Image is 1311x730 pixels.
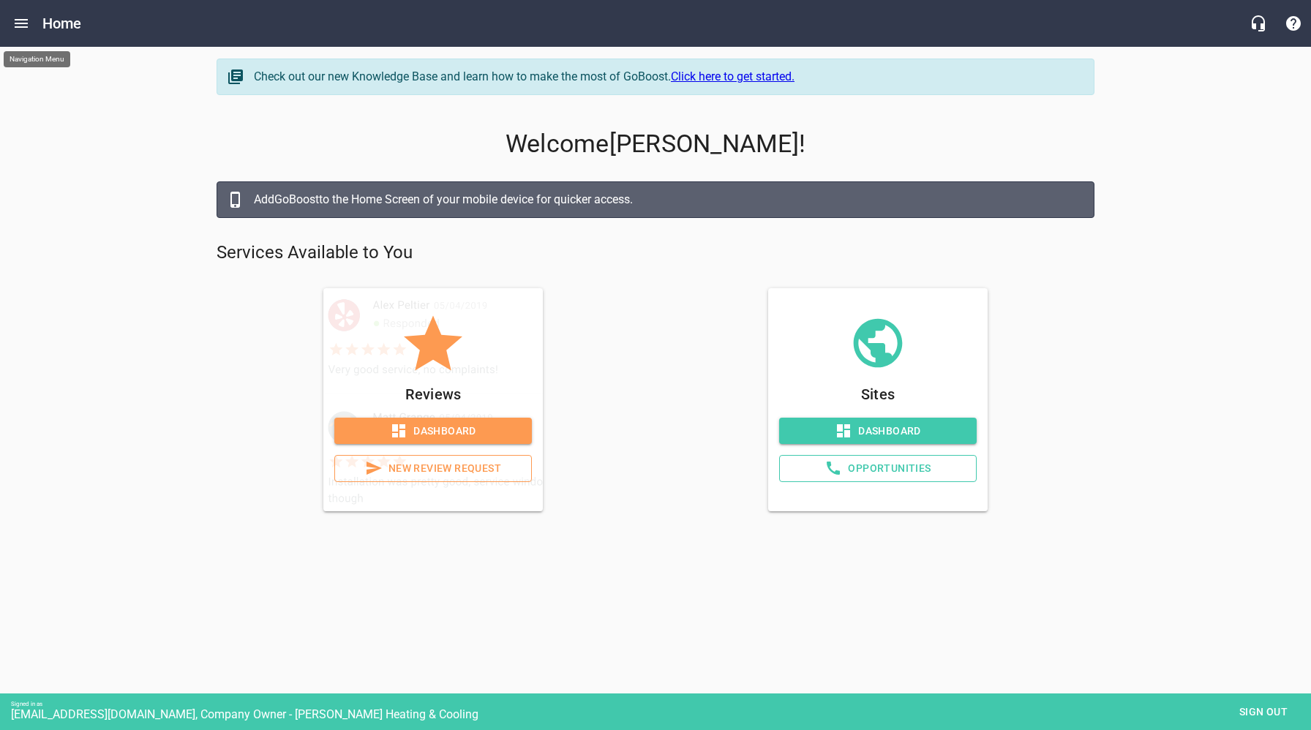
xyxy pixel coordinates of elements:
a: Click here to get started. [671,69,795,83]
p: Welcome [PERSON_NAME] ! [217,129,1094,159]
span: New Review Request [347,459,519,478]
a: Opportunities [779,455,977,482]
h6: Home [42,12,82,35]
div: Add GoBoost to the Home Screen of your mobile device for quicker access. [254,191,1079,208]
button: Support Portal [1276,6,1311,41]
p: Services Available to You [217,241,1094,265]
button: Open drawer [4,6,39,41]
div: Check out our new Knowledge Base and learn how to make the most of GoBoost. [254,68,1079,86]
span: Sign out [1233,703,1294,721]
a: Dashboard [779,418,977,445]
div: [EMAIL_ADDRESS][DOMAIN_NAME], Company Owner - [PERSON_NAME] Heating & Cooling [11,707,1311,721]
p: Reviews [334,383,532,406]
span: Dashboard [791,422,965,440]
p: Sites [779,383,977,406]
button: Sign out [1227,699,1300,726]
a: New Review Request [334,455,532,482]
a: Dashboard [334,418,532,445]
a: AddGoBoostto the Home Screen of your mobile device for quicker access. [217,181,1094,218]
div: Signed in as [11,701,1311,707]
span: Dashboard [346,422,520,440]
button: Live Chat [1241,6,1276,41]
span: Opportunities [792,459,964,478]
